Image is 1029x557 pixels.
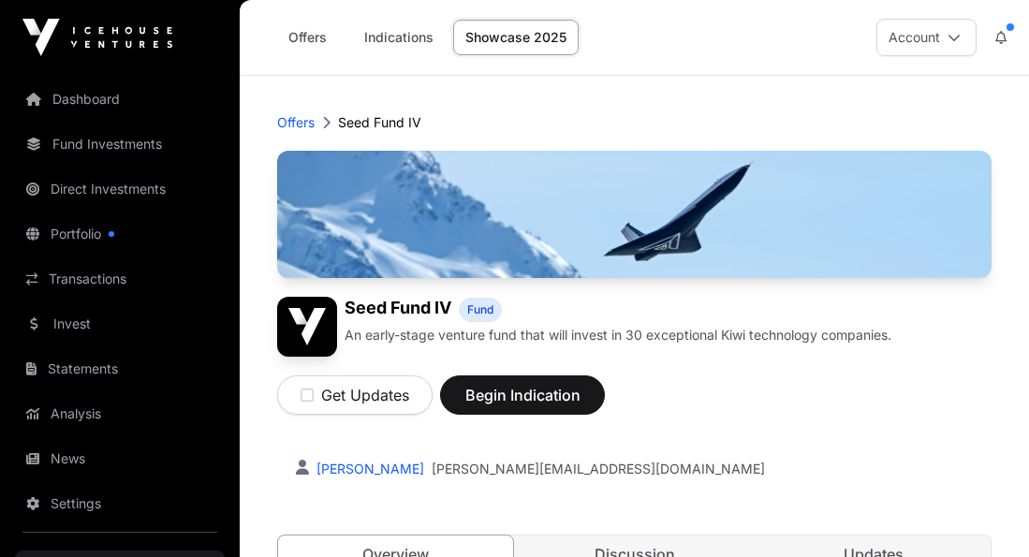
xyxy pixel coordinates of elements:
button: Get Updates [277,375,433,415]
span: Fund [467,302,493,317]
a: Indications [352,20,446,55]
a: Begin Indication [440,394,605,413]
iframe: Chat Widget [935,467,1029,557]
a: News [15,438,225,479]
a: Invest [15,303,225,344]
a: Dashboard [15,79,225,120]
button: Begin Indication [440,375,605,415]
a: Portfolio [15,213,225,255]
a: [PERSON_NAME] [313,461,424,476]
a: Fund Investments [15,124,225,165]
a: Direct Investments [15,169,225,210]
img: Seed Fund IV [277,297,337,357]
p: An early-stage venture fund that will invest in 30 exceptional Kiwi technology companies. [345,326,891,344]
p: Seed Fund IV [338,113,421,132]
a: Statements [15,348,225,389]
a: Offers [277,113,315,132]
a: Showcase 2025 [453,20,579,55]
a: Transactions [15,258,225,300]
img: Icehouse Ventures Logo [22,19,172,56]
a: Settings [15,483,225,524]
span: Begin Indication [463,384,581,406]
h1: Seed Fund IV [345,297,451,322]
a: Offers [270,20,345,55]
a: Analysis [15,393,225,434]
img: Seed Fund IV [277,151,992,278]
button: Account [876,19,977,56]
a: [PERSON_NAME][EMAIL_ADDRESS][DOMAIN_NAME] [432,460,765,478]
